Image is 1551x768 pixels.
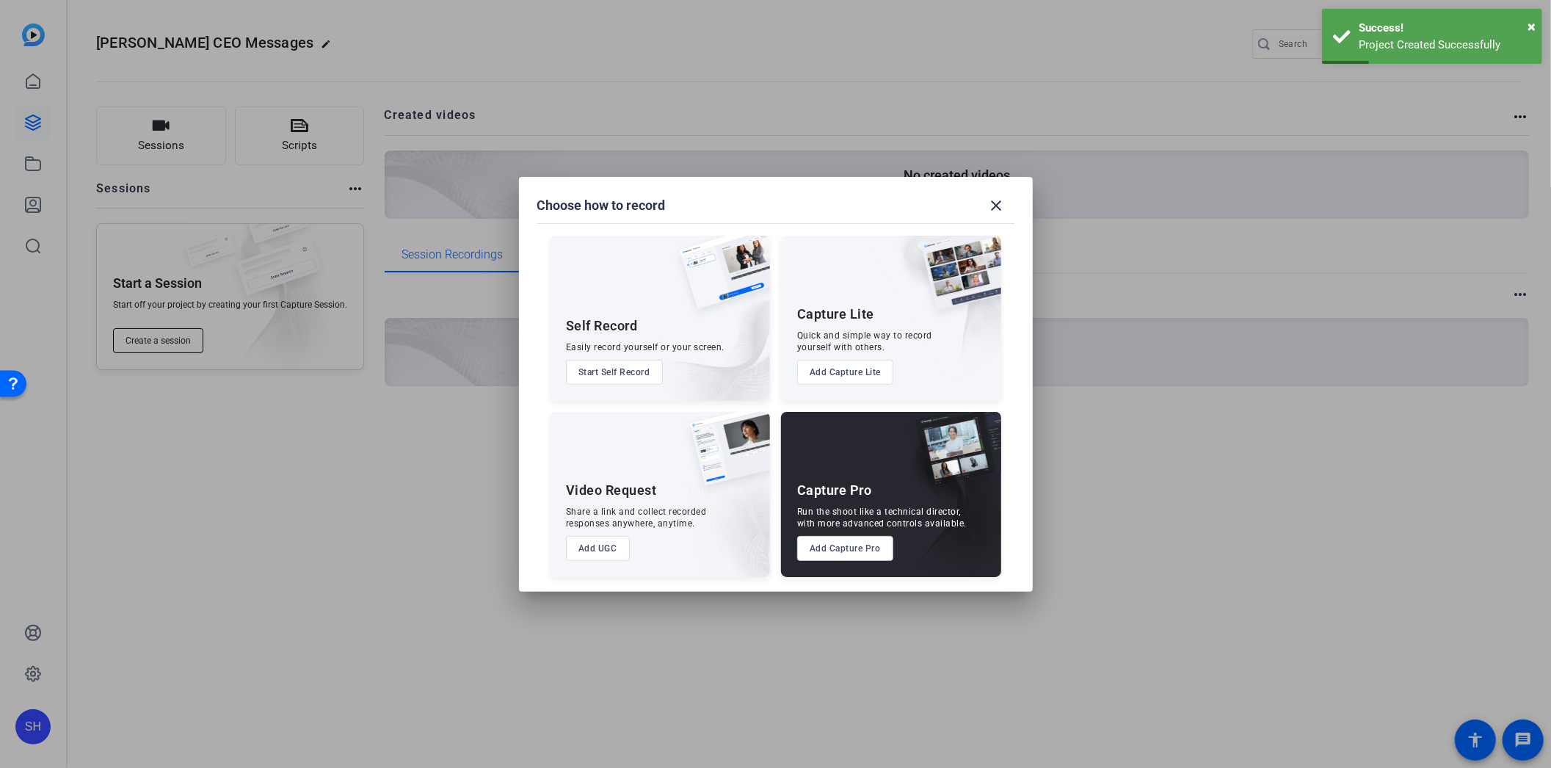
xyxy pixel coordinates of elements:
div: Video Request [566,482,657,499]
img: embarkstudio-ugc-content.png [685,457,770,577]
img: self-record.png [669,236,770,324]
div: Share a link and collect recorded responses anywhere, anytime. [566,506,707,529]
img: embarkstudio-capture-pro.png [893,430,1001,577]
div: Capture Pro [797,482,872,499]
div: Run the shoot like a technical director, with more advanced controls available. [797,506,967,529]
div: Project Created Successfully [1359,37,1531,54]
img: ugc-content.png [679,412,770,501]
div: Success! [1359,20,1531,37]
div: Capture Lite [797,305,874,323]
button: Start Self Record [566,360,663,385]
div: Quick and simple way to record yourself with others. [797,330,932,353]
button: Add Capture Lite [797,360,893,385]
mat-icon: close [988,197,1006,214]
div: Self Record [566,317,638,335]
button: Close [1528,15,1536,37]
button: Add Capture Pro [797,536,893,561]
img: capture-pro.png [904,412,1001,501]
img: capture-lite.png [910,236,1001,325]
div: Easily record yourself or your screen. [566,341,724,353]
span: × [1528,18,1536,35]
button: Add UGC [566,536,630,561]
img: embarkstudio-capture-lite.png [870,236,1001,383]
h1: Choose how to record [537,197,666,214]
img: embarkstudio-self-record.png [642,267,770,401]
